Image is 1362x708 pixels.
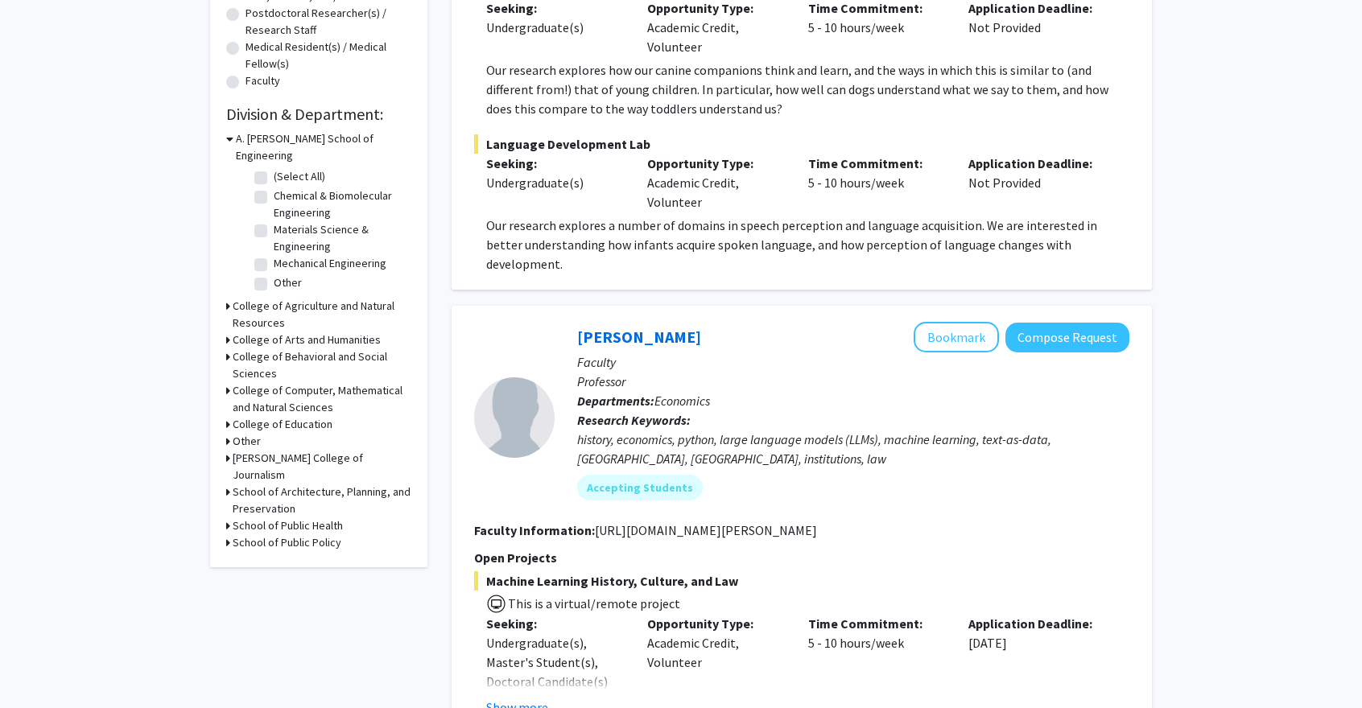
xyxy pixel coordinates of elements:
[233,416,332,433] h3: College of Education
[577,352,1129,372] p: Faculty
[274,274,302,291] label: Other
[474,522,595,538] b: Faculty Information:
[233,450,411,484] h3: [PERSON_NAME] College of Journalism
[577,475,703,500] mat-chip: Accepting Students
[968,614,1105,633] p: Application Deadline:
[236,130,411,164] h3: A. [PERSON_NAME] School of Engineering
[233,484,411,517] h3: School of Architecture, Planning, and Preservation
[274,221,407,255] label: Materials Science & Engineering
[233,382,411,416] h3: College of Computer, Mathematical and Natural Sciences
[233,298,411,331] h3: College of Agriculture and Natural Resources
[647,154,784,173] p: Opportunity Type:
[486,154,623,173] p: Seeking:
[233,331,381,348] h3: College of Arts and Humanities
[577,393,654,409] b: Departments:
[233,517,343,534] h3: School of Public Health
[486,216,1129,274] p: Our research explores a number of domains in speech perception and language acquisition. We are i...
[577,327,701,347] a: [PERSON_NAME]
[246,5,411,39] label: Postdoctoral Researcher(s) / Research Staff
[474,571,1129,591] span: Machine Learning History, Culture, and Law
[486,60,1129,118] p: Our research explores how our canine companions think and learn, and the ways in which this is si...
[808,614,945,633] p: Time Commitment:
[956,154,1117,212] div: Not Provided
[274,187,407,221] label: Chemical & Biomolecular Engineering
[246,72,280,89] label: Faculty
[486,614,623,633] p: Seeking:
[486,173,623,192] div: Undergraduate(s)
[274,255,386,272] label: Mechanical Engineering
[246,39,411,72] label: Medical Resident(s) / Medical Fellow(s)
[233,534,341,551] h3: School of Public Policy
[635,154,796,212] div: Academic Credit, Volunteer
[808,154,945,173] p: Time Commitment:
[647,614,784,633] p: Opportunity Type:
[595,522,817,538] fg-read-more: [URL][DOMAIN_NAME][PERSON_NAME]
[914,322,999,352] button: Add Peter Murrell to Bookmarks
[1005,323,1129,352] button: Compose Request to Peter Murrell
[577,412,691,428] b: Research Keywords:
[12,636,68,696] iframe: Chat
[486,18,623,37] div: Undergraduate(s)
[577,430,1129,468] div: history, economics, python, large language models (LLMs), machine learning, text-as-data, [GEOGRA...
[577,372,1129,391] p: Professor
[274,168,325,185] label: (Select All)
[474,548,1129,567] p: Open Projects
[796,154,957,212] div: 5 - 10 hours/week
[226,105,411,124] h2: Division & Department:
[968,154,1105,173] p: Application Deadline:
[506,595,680,611] span: This is a virtual/remote project
[654,393,710,409] span: Economics
[233,348,411,382] h3: College of Behavioral and Social Sciences
[474,134,1129,154] span: Language Development Lab
[233,433,261,450] h3: Other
